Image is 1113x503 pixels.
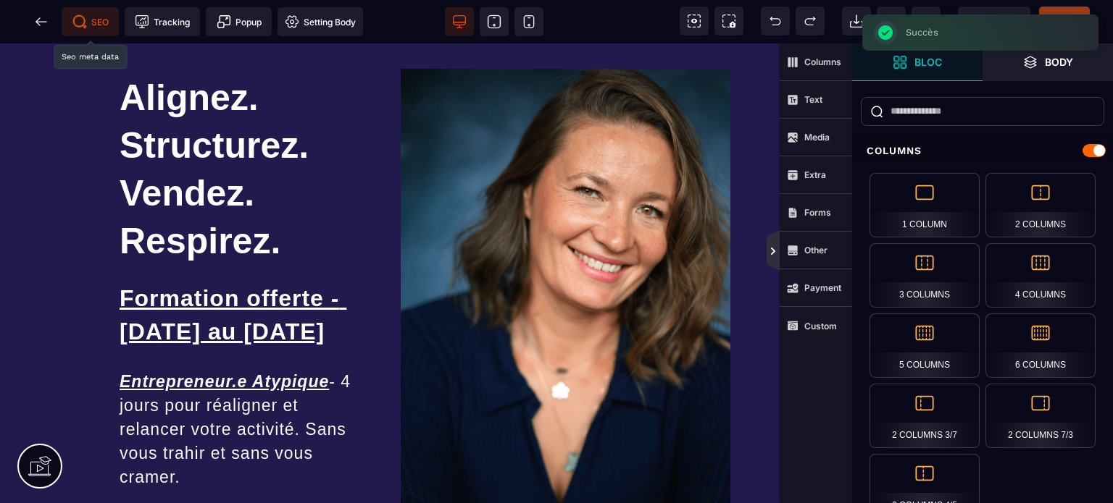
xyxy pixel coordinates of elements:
[680,7,709,35] span: View components
[1045,56,1073,67] strong: Body
[804,169,826,180] strong: Extra
[217,14,262,29] span: Popup
[985,173,1096,237] div: 2 Columns
[804,321,837,331] strong: Custom
[958,7,1030,35] span: Preview
[804,94,822,105] strong: Text
[852,138,1113,164] div: Columns
[285,14,356,29] span: Setting Body
[120,329,329,347] i: Entrepreneur.e Atypique
[804,132,830,143] strong: Media
[914,56,942,67] strong: Bloc
[870,173,980,237] div: 1 Column
[804,282,841,293] strong: Payment
[983,43,1113,81] span: Open Layer Manager
[852,43,983,81] span: Open Blocks
[804,245,828,255] strong: Other
[120,34,309,218] span: Alignez. Structurez. Vendez. Respirez.
[985,243,1096,308] div: 4 Columns
[401,25,730,463] img: 3786e8fecad328496563371b0cc6909c_684302e9cc8ae_Capturedecran2025-06-06a17.01.55.png
[714,7,743,35] span: Screenshot
[870,313,980,378] div: 5 Columns
[870,384,980,448] div: 2 Columns 3/7
[120,242,346,301] u: Formation offerte - [DATE] au [DATE]
[72,14,109,29] span: SEO
[135,14,190,29] span: Tracking
[985,313,1096,378] div: 6 Columns
[804,207,831,218] strong: Forms
[120,326,368,446] div: - 4 jours pour réaligner et relancer votre activité. Sans vous trahir et sans vous cramer.
[804,56,841,67] strong: Columns
[870,243,980,308] div: 3 Columns
[985,384,1096,448] div: 2 Columns 7/3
